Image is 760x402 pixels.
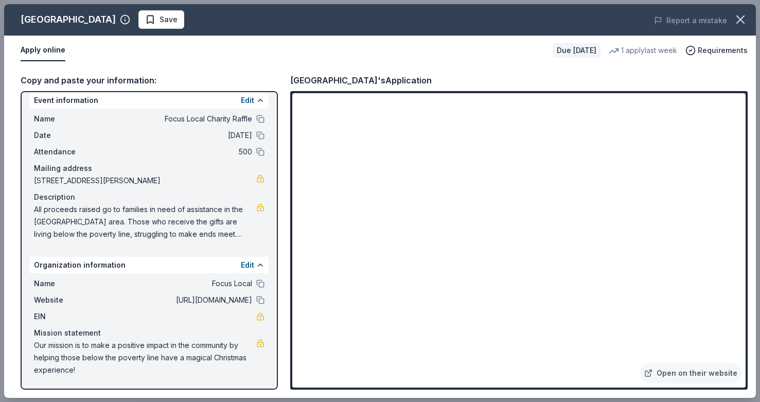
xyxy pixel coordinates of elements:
[241,259,254,271] button: Edit
[34,174,256,187] span: [STREET_ADDRESS][PERSON_NAME]
[21,11,116,28] div: [GEOGRAPHIC_DATA]
[21,74,278,87] div: Copy and paste your information:
[34,146,103,158] span: Attendance
[34,162,264,174] div: Mailing address
[34,277,103,290] span: Name
[160,13,178,26] span: Save
[34,129,103,142] span: Date
[30,92,269,109] div: Event information
[103,113,252,125] span: Focus Local Charity Raffle
[103,129,252,142] span: [DATE]
[138,10,184,29] button: Save
[654,14,727,27] button: Report a mistake
[34,294,103,306] span: Website
[34,203,256,240] span: All proceeds raised go to families in need of assistance in the [GEOGRAPHIC_DATA] area. Those who...
[290,74,432,87] div: [GEOGRAPHIC_DATA]'s Application
[21,40,65,61] button: Apply online
[34,327,264,339] div: Mission statement
[103,146,252,158] span: 500
[103,277,252,290] span: Focus Local
[34,339,256,376] span: Our mission is to make a positive impact in the community by helping those below the poverty line...
[34,113,103,125] span: Name
[553,43,600,58] div: Due [DATE]
[34,191,264,203] div: Description
[609,44,677,57] div: 1 apply last week
[103,294,252,306] span: [URL][DOMAIN_NAME]
[241,94,254,107] button: Edit
[34,310,103,323] span: EIN
[30,257,269,273] div: Organization information
[685,44,748,57] button: Requirements
[640,363,741,383] a: Open on their website
[698,44,748,57] span: Requirements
